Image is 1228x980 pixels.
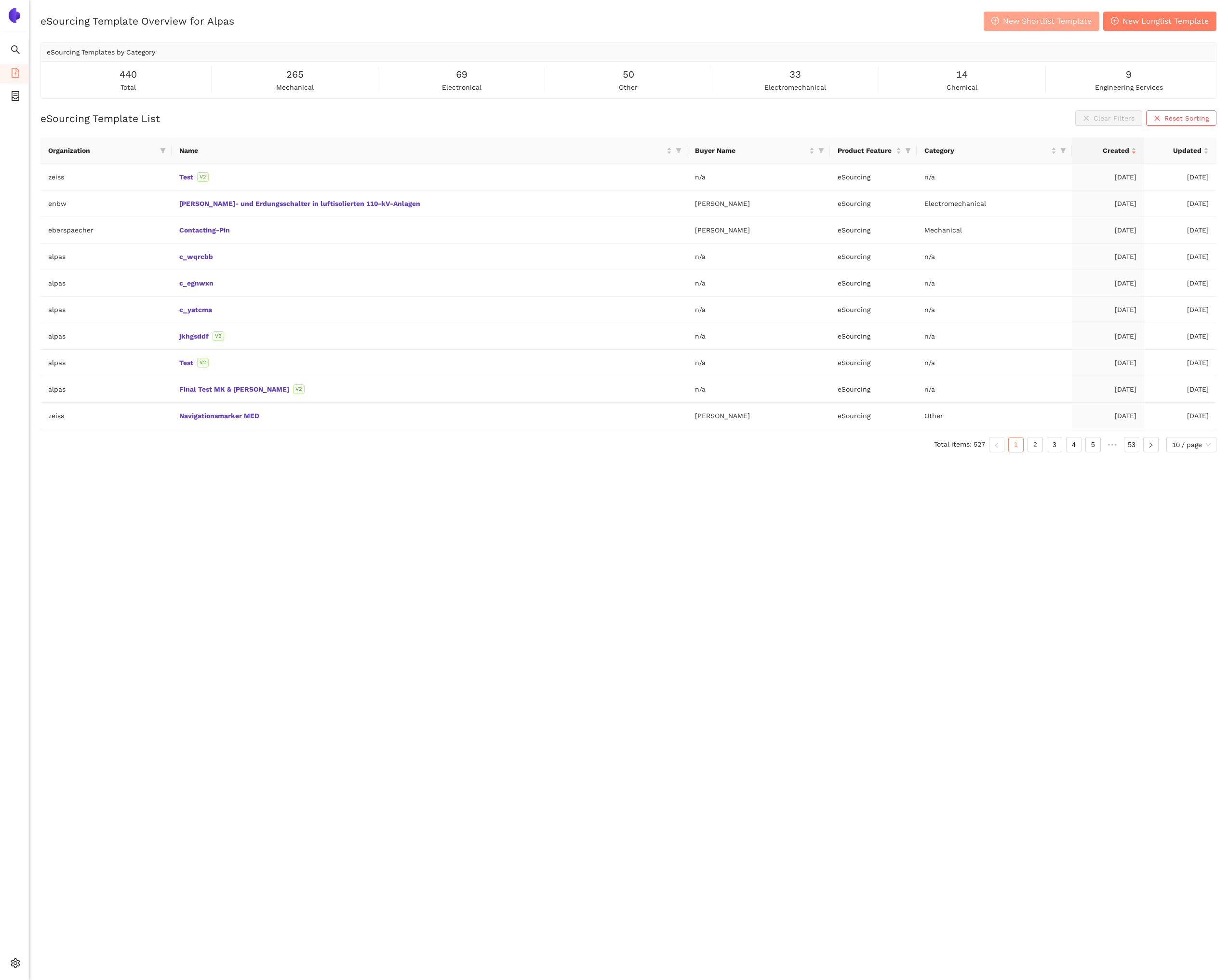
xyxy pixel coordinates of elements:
span: Product Feature [838,145,894,156]
span: 265 [286,67,304,82]
li: Previous Page [989,437,1004,452]
td: alpas [40,350,172,376]
td: [DATE] [1072,217,1144,244]
span: search [11,41,20,61]
li: 5 [1085,437,1101,452]
td: [DATE] [1072,270,1144,297]
td: [DATE] [1144,323,1216,350]
button: right [1143,437,1159,452]
td: eSourcing [830,376,917,403]
li: Next Page [1143,437,1159,452]
span: New Longlist Template [1122,15,1209,27]
td: [DATE] [1144,217,1216,244]
span: Created [1080,145,1129,156]
span: 10 / page [1172,437,1211,452]
span: 440 [120,67,137,82]
li: 4 [1066,437,1081,452]
td: Electromechanical [917,191,1072,217]
td: eSourcing [830,164,917,191]
td: eSourcing [830,244,917,270]
span: filter [1060,148,1066,153]
td: [DATE] [1144,376,1216,403]
td: [DATE] [1144,350,1216,376]
th: this column's title is Product Feature,this column is sortable [830,137,917,164]
span: ••• [1105,437,1120,452]
td: eSourcing [830,191,917,217]
button: plus-circleNew Shortlist Template [984,12,1099,31]
td: n/a [917,376,1072,403]
span: V2 [293,384,305,394]
span: plus-circle [991,17,999,26]
span: V2 [213,331,224,341]
span: V2 [197,358,209,367]
td: eSourcing [830,297,917,323]
span: 33 [789,67,801,82]
a: 5 [1086,437,1100,452]
a: 2 [1028,437,1042,452]
td: [DATE] [1072,403,1144,429]
td: eSourcing [830,350,917,376]
a: 4 [1067,437,1081,452]
th: this column's title is Category,this column is sortable [917,137,1072,164]
span: filter [676,148,681,153]
td: Mechanical [917,217,1072,244]
td: zeiss [40,164,172,191]
td: [DATE] [1072,376,1144,403]
span: Buyer Name [695,145,807,156]
a: 53 [1124,437,1139,452]
span: eSourcing Templates by Category [47,48,155,56]
span: filter [903,143,913,158]
td: [DATE] [1144,403,1216,429]
span: Updated [1152,145,1201,156]
td: [PERSON_NAME] [687,191,830,217]
td: Other [917,403,1072,429]
td: n/a [917,297,1072,323]
td: n/a [687,164,830,191]
span: mechanical [276,82,314,93]
span: filter [818,148,824,153]
td: alpas [40,244,172,270]
td: n/a [687,323,830,350]
li: Total items: 527 [934,437,985,452]
span: plus-circle [1111,17,1119,26]
td: [DATE] [1144,297,1216,323]
td: alpas [40,376,172,403]
span: chemical [947,82,977,93]
li: 2 [1028,437,1043,452]
th: this column's title is Name,this column is sortable [172,137,688,164]
span: Category [924,145,1049,156]
td: [PERSON_NAME] [687,217,830,244]
th: this column's title is Buyer Name,this column is sortable [687,137,830,164]
td: eSourcing [830,217,917,244]
td: eSourcing [830,270,917,297]
td: n/a [917,323,1072,350]
span: close [1154,115,1161,122]
span: Reset Sorting [1164,113,1209,123]
span: engineering services [1095,82,1163,93]
button: closeClear Filters [1075,110,1142,126]
td: n/a [917,164,1072,191]
td: alpas [40,270,172,297]
span: file-add [11,65,20,84]
h2: eSourcing Template Overview for Alpas [40,14,234,28]
span: V2 [197,172,209,182]
span: electronical [442,82,481,93]
li: 3 [1047,437,1062,452]
li: 1 [1008,437,1024,452]
span: Name [179,145,665,156]
span: 69 [456,67,467,82]
td: [DATE] [1072,164,1144,191]
span: electromechanical [764,82,826,93]
span: filter [158,143,168,158]
a: 1 [1009,437,1023,452]
span: Organization [48,145,156,156]
td: [DATE] [1072,191,1144,217]
span: 50 [623,67,634,82]
span: left [994,442,1000,448]
td: enbw [40,191,172,217]
td: [DATE] [1144,191,1216,217]
span: total [120,82,136,93]
span: filter [1058,143,1068,158]
span: 14 [956,67,968,82]
td: alpas [40,297,172,323]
